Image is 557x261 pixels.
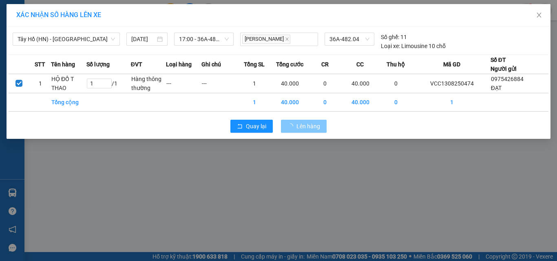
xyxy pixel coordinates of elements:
[237,74,272,93] td: 1
[285,37,289,41] span: close
[230,120,273,133] button: rollbackQuay lại
[321,60,329,69] span: CR
[443,60,460,69] span: Mã GD
[287,123,296,129] span: loading
[59,7,170,16] strong: CÔNG TY TNHH VĨNH QUANG
[35,60,45,69] span: STT
[343,93,378,112] td: 40.000
[307,74,343,93] td: 0
[88,28,141,34] strong: Hotline : 0889 23 23 23
[491,55,517,73] div: Số ĐT Người gửi
[201,74,237,93] td: ---
[5,8,40,42] img: logo
[237,123,243,130] span: rollback
[413,74,491,93] td: VCC1308250474
[244,60,265,69] span: Tổng SL
[9,47,85,56] span: VP gửi:
[381,42,400,50] span: Loại xe:
[131,35,155,44] input: 13/08/2025
[276,60,303,69] span: Tổng cước
[242,35,290,44] span: [PERSON_NAME]
[528,4,550,27] button: Close
[18,33,115,45] span: Tây Hồ (HN) - Thanh Hóa
[16,11,101,19] span: XÁC NHẬN SỐ HÀNG LÊN XE
[51,74,86,93] td: HỘ ĐỒ T THAO
[179,33,229,45] span: 17:00 - 36A-482.04
[86,74,131,93] td: / 1
[8,59,33,66] strong: Người gửi:
[78,35,150,43] strong: : [DOMAIN_NAME]
[381,33,399,42] span: Số ghế:
[307,93,343,112] td: 0
[30,74,51,93] td: 1
[491,76,524,82] span: 0975426884
[281,120,327,133] button: Lên hàng
[78,37,97,43] span: Website
[246,122,266,131] span: Quay lại
[272,93,307,112] td: 40.000
[51,93,86,112] td: Tổng cộng
[131,74,166,93] td: Hàng thông thường
[343,74,378,93] td: 40.000
[381,33,407,42] div: 11
[272,74,307,93] td: 40.000
[166,60,192,69] span: Loại hàng
[201,60,221,69] span: Ghi chú
[378,93,413,112] td: 0
[35,59,46,66] span: ĐẠT
[86,60,110,69] span: Số lượng
[413,93,491,112] td: 1
[378,74,413,93] td: 0
[296,122,320,131] span: Lên hàng
[356,60,364,69] span: CC
[166,74,201,93] td: ---
[33,47,85,56] span: 64 Võ Chí Công
[237,93,272,112] td: 1
[381,42,446,50] div: Limousine 10 chỗ
[51,60,75,69] span: Tên hàng
[387,60,405,69] span: Thu hộ
[536,12,542,18] span: close
[131,60,142,69] span: ĐVT
[329,33,369,45] span: 36A-482.04
[491,85,502,91] span: ĐẠT
[81,18,147,26] strong: PHIẾU GỬI HÀNG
